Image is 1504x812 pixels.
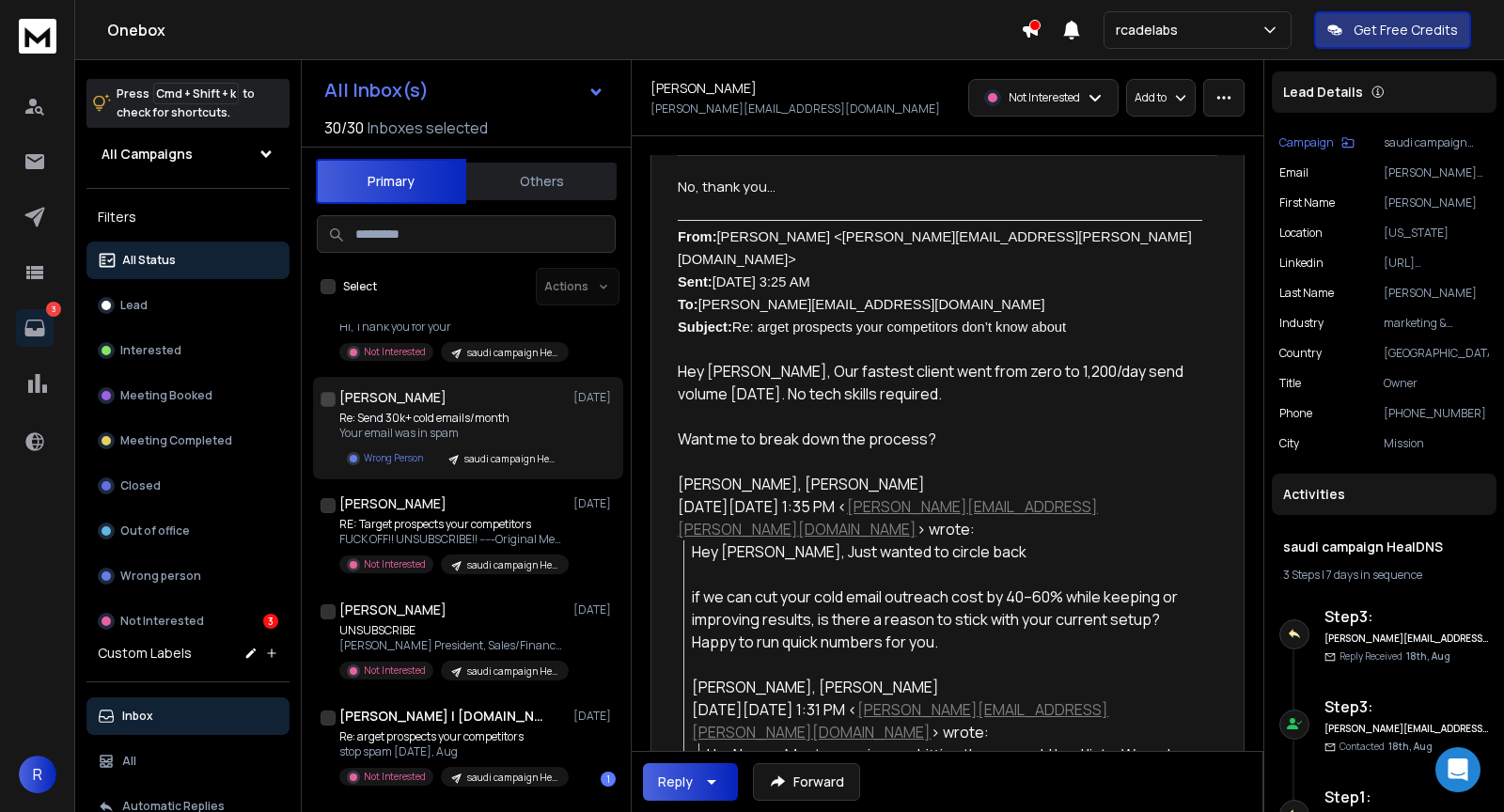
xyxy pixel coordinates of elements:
[86,697,290,735] button: Inbox
[1324,695,1489,718] h6: Step 3 :
[86,332,290,369] button: Interested
[122,709,153,724] p: Inbox
[1339,740,1433,754] p: Contacted
[339,623,565,638] p: UNSUBSCRIBE
[1384,226,1489,241] p: [US_STATE]
[643,763,738,801] button: Reply
[324,81,429,100] h1: All Inbox(s)
[601,772,616,787] div: 1
[364,770,426,784] p: Not Interested
[1283,83,1363,101] p: Lead Details
[1324,632,1489,646] h6: [PERSON_NAME][EMAIL_ADDRESS][PERSON_NAME][DOMAIN_NAME]
[1283,538,1485,556] h1: saudi campaign HealDNS
[753,763,860,801] button: Forward
[117,85,255,122] p: Press to check for shortcuts.
[678,495,1202,540] p: [DATE][DATE] 1:35 PM < > wrote:
[1326,567,1422,583] span: 7 days in sequence
[263,614,278,629] div: 3
[120,433,232,448] p: Meeting Completed
[339,729,565,744] p: Re: arget prospects your competitors
[122,754,136,769] p: All
[1384,286,1489,301] p: [PERSON_NAME]
[573,390,616,405] p: [DATE]
[364,345,426,359] p: Not Interested
[86,467,290,505] button: Closed
[678,177,775,195] span: No, thank you…
[339,320,565,335] p: Hi, Thank you for your
[1384,165,1489,180] p: [PERSON_NAME][EMAIL_ADDRESS][DOMAIN_NAME]
[339,517,565,532] p: RE: Target prospects your competitors
[466,161,617,202] button: Others
[678,274,713,289] b: Sent:
[86,422,290,460] button: Meeting Completed
[364,664,426,678] p: Not Interested
[573,602,616,617] p: [DATE]
[650,79,757,98] h1: [PERSON_NAME]
[339,426,565,441] p: Your email was in spam
[1009,90,1080,105] p: Not Interested
[19,756,56,793] button: R
[120,569,201,584] p: Wrong person
[1384,436,1489,451] p: Mission
[1283,568,1485,583] div: |
[1279,406,1312,421] p: Phone
[46,302,61,317] p: 3
[573,709,616,724] p: [DATE]
[1279,376,1301,391] p: title
[1384,256,1489,271] p: [URL][DOMAIN_NAME]
[120,298,148,313] p: Lead
[1116,21,1185,39] p: rcadelabs
[120,614,204,629] p: Not Interested
[19,19,56,54] img: logo
[324,117,364,139] span: 30 / 30
[467,771,557,785] p: saudi campaign HealDNS
[86,204,290,230] h3: Filters
[86,742,290,780] button: All
[86,512,290,550] button: Out of office
[1279,256,1324,271] p: linkedin
[1354,21,1458,39] p: Get Free Credits
[678,496,1098,539] a: [PERSON_NAME][EMAIL_ADDRESS][PERSON_NAME][DOMAIN_NAME]
[1279,226,1323,241] p: location
[339,532,565,547] p: FUCK OFF!! UNSUBSCRIBE!! -----Original Message-----
[1324,786,1489,808] h6: Step 1 :
[678,320,732,335] b: Subject:
[1324,605,1489,628] h6: Step 3 :
[692,540,1202,698] p: Hey [PERSON_NAME], Just wanted to circle back if we can cut your cold email outreach cost by 40–6...
[658,773,693,791] div: Reply
[1339,649,1450,664] p: Reply Received
[1406,649,1450,663] span: 18th, Aug
[339,388,446,407] h1: [PERSON_NAME]
[1279,135,1355,150] button: Campaign
[1324,722,1489,736] h6: [PERSON_NAME][EMAIL_ADDRESS][PERSON_NAME][DOMAIN_NAME]
[102,145,193,164] h1: All Campaigns
[678,360,1202,495] p: Hey [PERSON_NAME], Our fastest client went from zero to 1,200/day send volume [DATE]. No tech ski...
[364,557,426,571] p: Not Interested
[464,452,555,466] p: saudi campaign HealDNS
[1279,346,1322,361] p: country
[86,242,290,279] button: All Status
[120,388,212,403] p: Meeting Booked
[316,159,466,204] button: Primary
[1384,406,1489,421] p: [PHONE_NUMBER]
[86,287,290,324] button: Lead
[1279,165,1308,180] p: Email
[1272,474,1496,515] div: Activities
[678,297,698,312] b: To:
[339,744,565,759] p: stop spam [DATE], Aug
[16,309,54,347] a: 3
[339,494,446,513] h1: [PERSON_NAME]
[467,664,557,679] p: saudi campaign HealDNS
[678,229,1192,335] span: [PERSON_NAME] <[PERSON_NAME][EMAIL_ADDRESS][PERSON_NAME][DOMAIN_NAME]> [DATE] 3:25 AM [PERSON_NAM...
[1135,90,1167,105] p: Add to
[1435,747,1480,792] div: Open Intercom Messenger
[120,343,181,358] p: Interested
[1384,346,1489,361] p: [GEOGRAPHIC_DATA]
[153,83,239,104] span: Cmd + Shift + k
[339,601,446,619] h1: [PERSON_NAME]
[339,638,565,653] p: [PERSON_NAME] President, Sales/Finance/Operations/Marketing [PHONE_NUMBER] Direct
[1279,135,1334,150] p: Campaign
[1279,436,1299,451] p: city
